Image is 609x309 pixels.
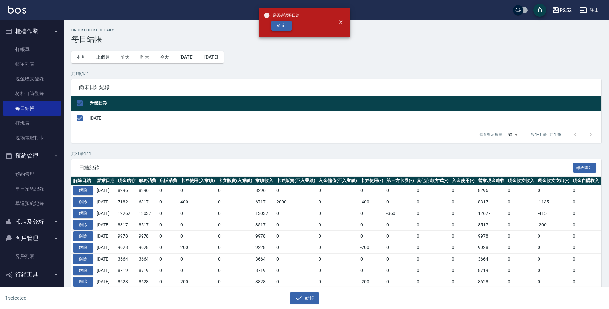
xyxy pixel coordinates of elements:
[571,231,601,242] td: 0
[275,177,317,185] th: 卡券販賣(不入業績)
[137,219,158,231] td: 8517
[264,12,299,18] span: 是否確認要日結
[3,196,61,211] a: 單週預約紀錄
[359,219,385,231] td: 0
[254,265,275,276] td: 8719
[450,231,476,242] td: 0
[179,242,216,254] td: 200
[415,185,450,196] td: 0
[549,4,574,17] button: PS52
[476,208,506,219] td: 12677
[385,208,415,219] td: -360
[506,276,536,288] td: 0
[359,185,385,196] td: 0
[450,219,476,231] td: 0
[116,185,137,196] td: 8296
[536,219,571,231] td: -200
[95,196,116,208] td: [DATE]
[216,242,254,254] td: 0
[571,208,601,219] td: 0
[275,231,317,242] td: 0
[275,265,317,276] td: 0
[536,276,571,288] td: 0
[3,148,61,164] button: 預約管理
[3,230,61,246] button: 客戶管理
[385,265,415,276] td: 0
[334,15,348,29] button: close
[450,185,476,196] td: 0
[536,196,571,208] td: -1135
[505,126,520,143] div: 50
[116,253,137,265] td: 3664
[71,71,601,77] p: 共 1 筆, 1 / 1
[317,253,359,265] td: 0
[116,242,137,254] td: 9028
[254,208,275,219] td: 13037
[137,185,158,196] td: 8296
[216,196,254,208] td: 0
[73,231,93,241] button: 解除
[359,196,385,208] td: -400
[450,242,476,254] td: 0
[317,177,359,185] th: 入金儲值(不入業績)
[91,51,115,63] button: 上個月
[135,51,155,63] button: 昨天
[137,265,158,276] td: 8719
[536,185,571,196] td: 0
[385,196,415,208] td: 0
[216,231,254,242] td: 0
[95,177,116,185] th: 營業日期
[3,42,61,57] a: 打帳單
[254,177,275,185] th: 業績收入
[577,4,601,16] button: 登出
[158,253,179,265] td: 0
[216,219,254,231] td: 0
[476,196,506,208] td: 8317
[8,6,26,14] img: Logo
[571,276,601,288] td: 0
[71,51,91,63] button: 本月
[137,276,158,288] td: 8628
[415,242,450,254] td: 0
[571,219,601,231] td: 0
[254,231,275,242] td: 9978
[359,242,385,254] td: -200
[3,167,61,181] a: 預約管理
[415,219,450,231] td: 0
[254,196,275,208] td: 6717
[137,177,158,185] th: 服務消費
[506,253,536,265] td: 0
[385,231,415,242] td: 0
[317,242,359,254] td: 0
[359,231,385,242] td: 0
[317,276,359,288] td: 0
[415,196,450,208] td: 0
[116,208,137,219] td: 12262
[415,276,450,288] td: 0
[254,219,275,231] td: 8517
[536,231,571,242] td: 0
[116,196,137,208] td: 7182
[359,177,385,185] th: 卡券使用(-)
[95,242,116,254] td: [DATE]
[73,254,93,264] button: 解除
[95,265,116,276] td: [DATE]
[573,164,597,170] a: 報表匯出
[3,71,61,86] a: 現金收支登錄
[71,151,601,157] p: 共 31 筆, 1 / 1
[317,265,359,276] td: 0
[415,208,450,219] td: 0
[71,177,95,185] th: 解除日結
[530,132,561,137] p: 第 1–1 筆 共 1 筆
[116,177,137,185] th: 現金結存
[275,253,317,265] td: 0
[3,116,61,130] a: 排班表
[450,265,476,276] td: 0
[158,276,179,288] td: 0
[179,185,216,196] td: 0
[506,196,536,208] td: 0
[137,253,158,265] td: 3664
[536,265,571,276] td: 0
[3,86,61,101] a: 材料自購登錄
[179,208,216,219] td: 0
